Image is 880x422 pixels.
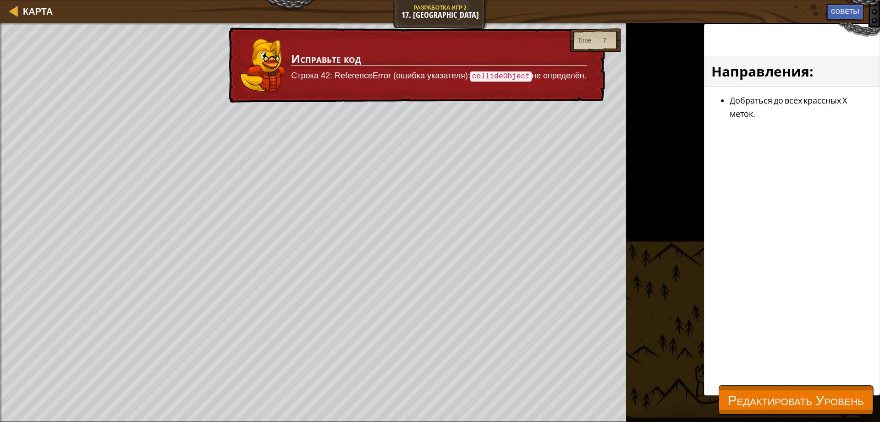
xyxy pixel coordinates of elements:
code: collideObject [470,71,532,82]
img: duck_hushbaum.png [240,38,286,92]
div: Time [577,36,592,45]
a: Карта [18,5,53,17]
span: Направления [711,62,809,81]
li: Добраться до всех крассных Х меток. [730,93,873,120]
p: Строка 42: ReferenceError (ошибка указателя): не определён. [291,70,586,82]
div: 7 [603,36,606,45]
span: Советы [831,7,859,16]
span: Карта [23,5,53,17]
h3: Исправьте код [291,53,586,66]
button: Редактировать Уровень [719,385,873,415]
h3: : [711,61,873,82]
span: Редактировать Уровень [728,390,864,409]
